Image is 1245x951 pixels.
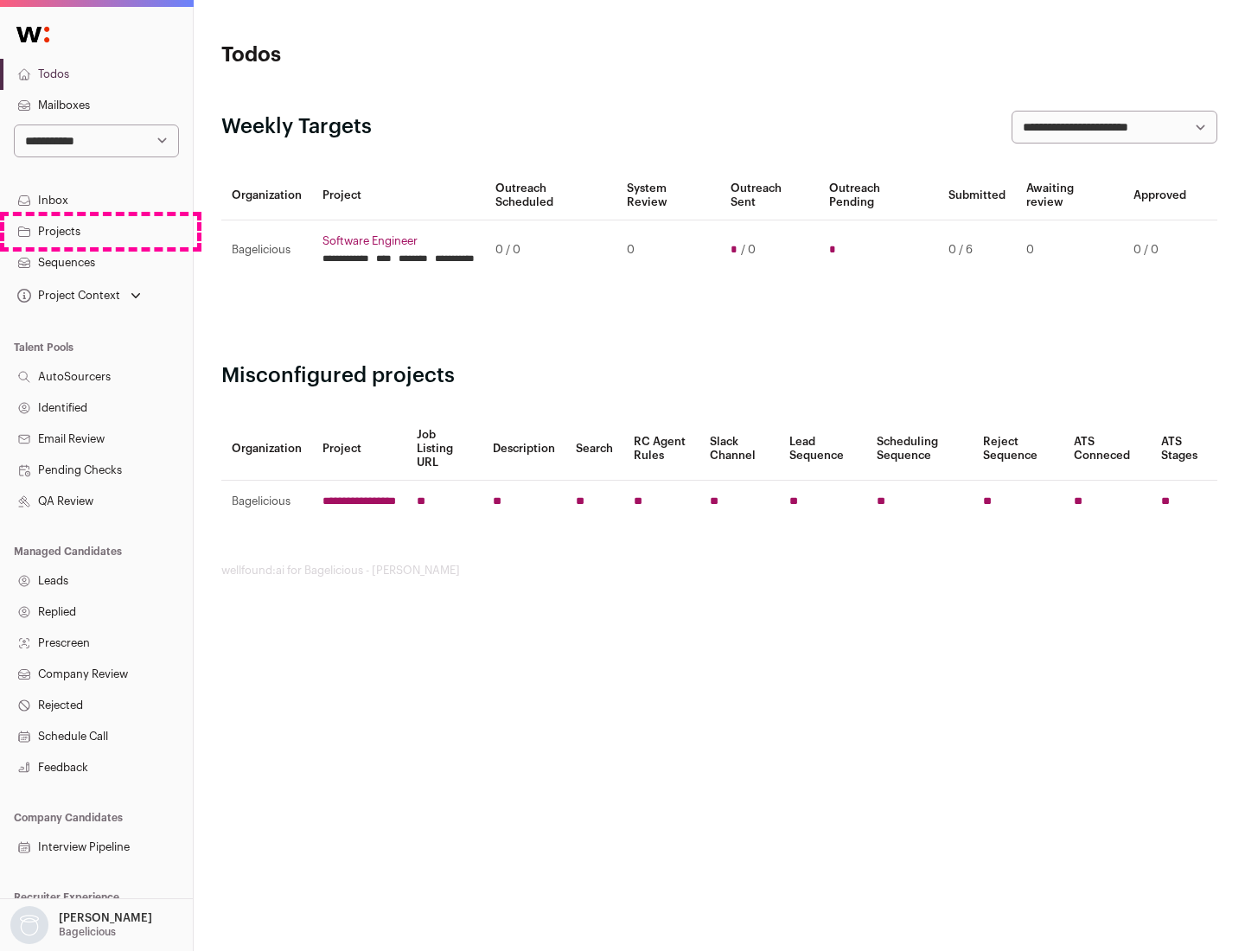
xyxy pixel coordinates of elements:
th: Submitted [938,171,1016,220]
th: Project [312,418,406,481]
th: Scheduling Sequence [866,418,973,481]
th: Outreach Pending [819,171,937,220]
th: Organization [221,171,312,220]
img: nopic.png [10,906,48,944]
th: ATS Conneced [1063,418,1150,481]
p: [PERSON_NAME] [59,911,152,925]
th: Lead Sequence [779,418,866,481]
th: Search [565,418,623,481]
p: Bagelicious [59,925,116,939]
th: Job Listing URL [406,418,482,481]
th: Description [482,418,565,481]
th: Project [312,171,485,220]
th: Slack Channel [699,418,779,481]
th: Approved [1123,171,1197,220]
span: / 0 [741,243,756,257]
th: Outreach Scheduled [485,171,616,220]
td: 0 / 0 [1123,220,1197,280]
th: RC Agent Rules [623,418,699,481]
div: Project Context [14,289,120,303]
footer: wellfound:ai for Bagelicious - [PERSON_NAME] [221,564,1217,578]
td: 0 / 6 [938,220,1016,280]
td: Bagelicious [221,481,312,523]
td: 0 [1016,220,1123,280]
th: Reject Sequence [973,418,1064,481]
th: Awaiting review [1016,171,1123,220]
h2: Misconfigured projects [221,362,1217,390]
th: System Review [616,171,719,220]
button: Open dropdown [7,906,156,944]
button: Open dropdown [14,284,144,308]
th: ATS Stages [1151,418,1217,481]
th: Outreach Sent [720,171,820,220]
h1: Todos [221,41,553,69]
td: 0 [616,220,719,280]
td: Bagelicious [221,220,312,280]
th: Organization [221,418,312,481]
img: Wellfound [7,17,59,52]
a: Software Engineer [322,234,475,248]
h2: Weekly Targets [221,113,372,141]
td: 0 / 0 [485,220,616,280]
